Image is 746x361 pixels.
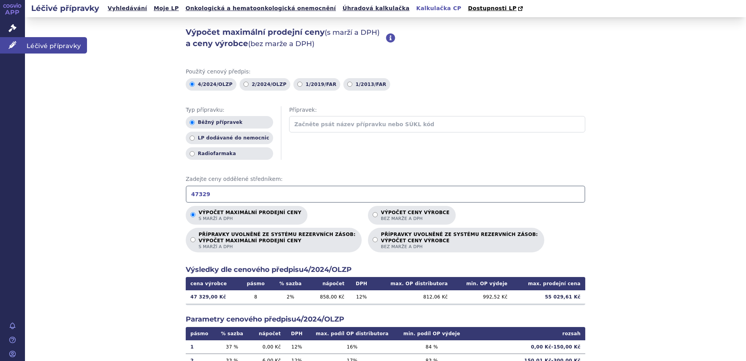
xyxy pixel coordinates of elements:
span: Použitý cenový předpis: [186,68,585,76]
th: pásmo [186,327,215,340]
p: PŘÍPRAVKY UVOLNĚNÉ ZE SYSTÉMU REZERVNÍCH ZÁSOB: [381,232,538,250]
th: cena výrobce [186,277,240,290]
span: bez marže a DPH [381,244,538,250]
th: DPH [349,277,374,290]
input: LP dodávané do nemocnic [190,136,195,141]
td: 992,52 Kč [453,290,512,304]
td: 2 % [272,290,309,304]
p: PŘÍPRAVKY UVOLNĚNÉ ZE SYSTÉMU REZERVNÍCH ZÁSOB: [199,232,355,250]
td: 12 % [286,340,308,354]
h2: Léčivé přípravky [25,3,105,14]
span: Přípravek: [289,106,585,114]
h2: Výsledky dle cenového předpisu 4/2024/OLZP [186,265,585,275]
input: 1/2019/FAR [297,82,302,87]
strong: VÝPOČET CENY VÝROBCE [381,238,538,244]
td: 47 329,00 Kč [186,290,240,304]
input: 4/2024/OLZP [190,82,195,87]
td: 84 % [396,340,467,354]
input: Výpočet ceny výrobcebez marže a DPH [373,212,378,217]
span: Typ přípravku: [186,106,273,114]
span: s marží a DPH [199,244,355,250]
span: (bez marže a DPH) [248,39,314,48]
th: pásmo [240,277,272,290]
a: Moje LP [151,3,181,14]
th: % sazba [272,277,309,290]
span: s marží a DPH [199,216,301,222]
td: 858,00 Kč [309,290,349,304]
th: DPH [286,327,308,340]
h2: Parametry cenového předpisu 4/2024/OLZP [186,315,585,324]
label: 1/2019/FAR [293,78,340,91]
th: min. OP výdeje [453,277,512,290]
th: rozsah [467,327,585,340]
th: max. OP distributora [374,277,452,290]
label: Běžný přípravek [186,116,273,129]
td: 12 % [349,290,374,304]
span: Zadejte ceny oddělené středníkem: [186,175,585,183]
td: 0,00 Kč - 150,00 Kč [467,340,585,354]
input: Běžný přípravek [190,120,195,125]
span: bez marže a DPH [381,216,449,222]
th: nápočet [309,277,349,290]
strong: VÝPOČET MAXIMÁLNÍ PRODEJNÍ CENY [199,238,355,244]
th: max. podíl OP distributora [308,327,396,340]
a: Dostupnosti LP [465,3,527,14]
th: max. prodejní cena [512,277,585,290]
td: 1 [186,340,215,354]
span: (s marží a DPH) [325,28,380,37]
a: Úhradová kalkulačka [340,3,412,14]
th: min. podíl OP výdeje [396,327,467,340]
td: 8 [240,290,272,304]
input: 1/2013/FAR [347,82,352,87]
input: 2/2024/OLZP [243,82,249,87]
label: LP dodávané do nemocnic [186,132,273,144]
a: Kalkulačka CP [414,3,464,14]
input: Radiofarmaka [190,151,195,156]
h2: Výpočet maximální prodejní ceny a ceny výrobce [186,27,386,49]
input: Začněte psát název přípravku nebo SÚKL kód [289,116,585,132]
th: % sazba [215,327,249,340]
span: Léčivé přípravky [25,37,87,54]
th: nápočet [249,327,285,340]
a: Onkologická a hematoonkologická onemocnění [183,3,338,14]
input: Výpočet maximální prodejní cenys marží a DPH [190,212,195,217]
p: Výpočet ceny výrobce [381,210,449,222]
span: Dostupnosti LP [468,5,517,11]
input: PŘÍPRAVKY UVOLNĚNÉ ZE SYSTÉMU REZERVNÍCH ZÁSOB:VÝPOČET MAXIMÁLNÍ PRODEJNÍ CENYs marží a DPH [190,237,195,242]
td: 16 % [308,340,396,354]
a: Vyhledávání [105,3,149,14]
td: 37 % [215,340,249,354]
p: Výpočet maximální prodejní ceny [199,210,301,222]
td: 55 029,61 Kč [512,290,585,304]
label: 4/2024/OLZP [186,78,236,91]
input: PŘÍPRAVKY UVOLNĚNÉ ZE SYSTÉMU REZERVNÍCH ZÁSOB:VÝPOČET CENY VÝROBCEbez marže a DPH [373,237,378,242]
label: 1/2013/FAR [343,78,390,91]
td: 812,06 Kč [374,290,452,304]
td: 0,00 Kč [249,340,285,354]
input: Zadejte ceny oddělené středníkem [186,186,585,203]
label: 2/2024/OLZP [240,78,290,91]
label: Radiofarmaka [186,147,273,160]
